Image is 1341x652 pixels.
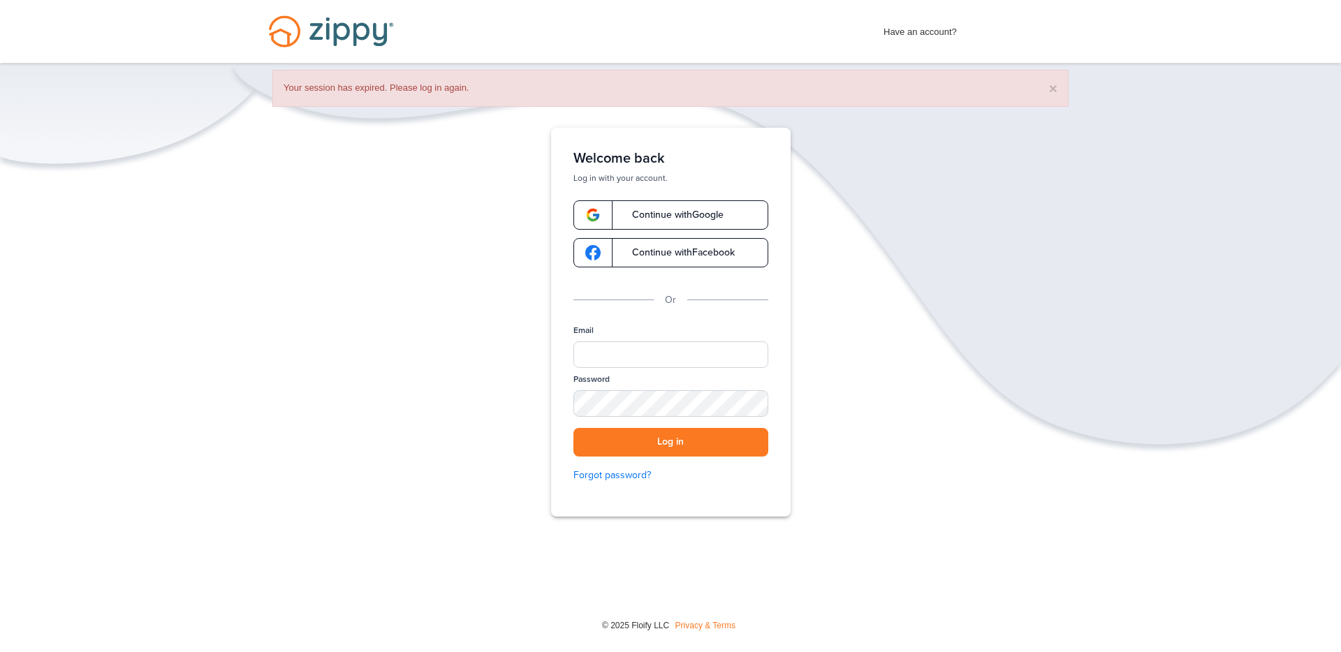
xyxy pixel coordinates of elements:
[618,248,735,258] span: Continue with Facebook
[573,325,594,336] label: Email
[573,373,610,385] label: Password
[573,238,768,267] a: google-logoContinue withFacebook
[618,210,724,220] span: Continue with Google
[1049,81,1057,96] button: ×
[675,621,735,630] a: Privacy & Terms
[573,200,768,230] a: google-logoContinue withGoogle
[272,70,1069,107] div: Your session has expired. Please log in again.
[585,207,601,223] img: google-logo
[573,172,768,184] p: Log in with your account.
[573,390,768,417] input: Password
[585,245,601,260] img: google-logo
[573,468,768,483] a: Forgot password?
[602,621,669,630] span: © 2025 Floify LLC
[573,341,768,368] input: Email
[884,17,957,40] span: Have an account?
[573,428,768,457] button: Log in
[573,150,768,167] h1: Welcome back
[665,292,676,308] p: Or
